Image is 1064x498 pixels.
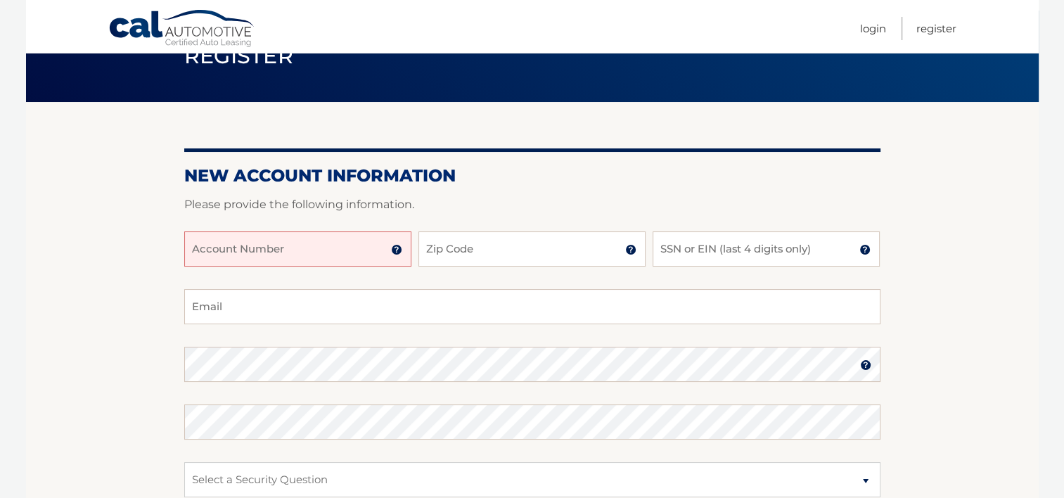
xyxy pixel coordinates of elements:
[108,9,256,50] a: Cal Automotive
[184,43,294,69] span: Register
[418,231,646,267] input: Zip Code
[184,289,880,324] input: Email
[859,244,871,255] img: tooltip.svg
[184,195,880,215] p: Please provide the following information.
[860,17,886,40] a: Login
[184,231,411,267] input: Account Number
[653,231,880,267] input: SSN or EIN (last 4 digits only)
[860,359,871,371] img: tooltip.svg
[625,244,636,255] img: tooltip.svg
[184,165,880,186] h2: New Account Information
[391,244,402,255] img: tooltip.svg
[916,17,956,40] a: Register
